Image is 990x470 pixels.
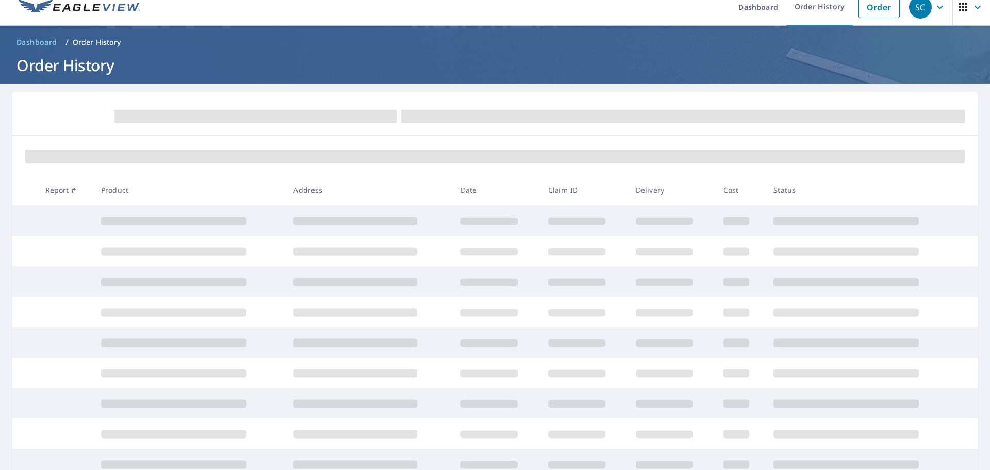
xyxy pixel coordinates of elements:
[65,36,69,48] li: /
[93,175,285,205] th: Product
[452,175,540,205] th: Date
[765,175,958,205] th: Status
[715,175,766,205] th: Cost
[12,34,61,51] a: Dashboard
[73,37,121,47] p: Order History
[12,34,978,51] nav: breadcrumb
[16,37,57,47] span: Dashboard
[628,175,715,205] th: Delivery
[285,175,452,205] th: Address
[540,175,628,205] th: Claim ID
[37,175,93,205] th: Report #
[12,55,978,76] h1: Order History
